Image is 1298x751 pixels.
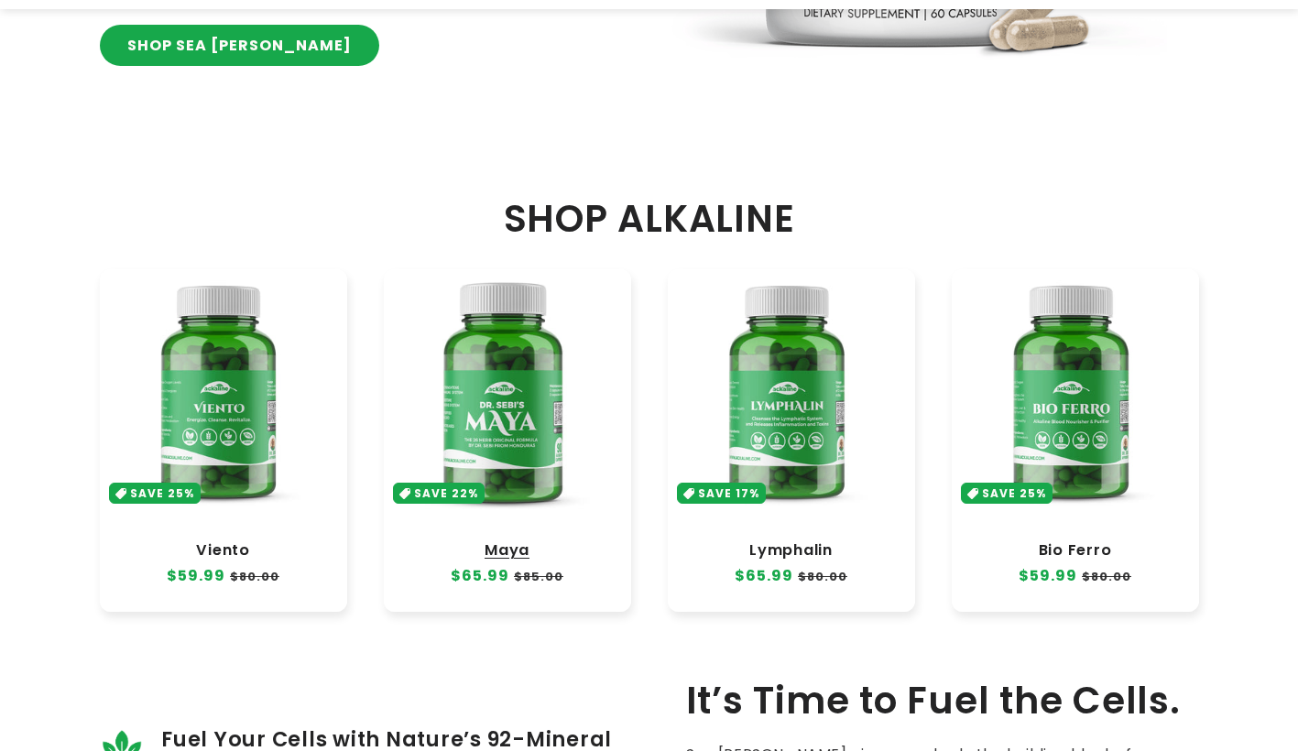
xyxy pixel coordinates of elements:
a: SHOP SEA [PERSON_NAME] [100,25,379,66]
a: Bio Ferro [970,541,1181,560]
a: Lymphalin [686,541,897,560]
a: Maya [402,541,613,560]
h2: SHOP ALKALINE [100,196,1199,242]
a: Viento [118,541,329,560]
h2: It’s Time to Fuel the Cells. [686,678,1199,724]
ul: Slider [100,269,1199,612]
